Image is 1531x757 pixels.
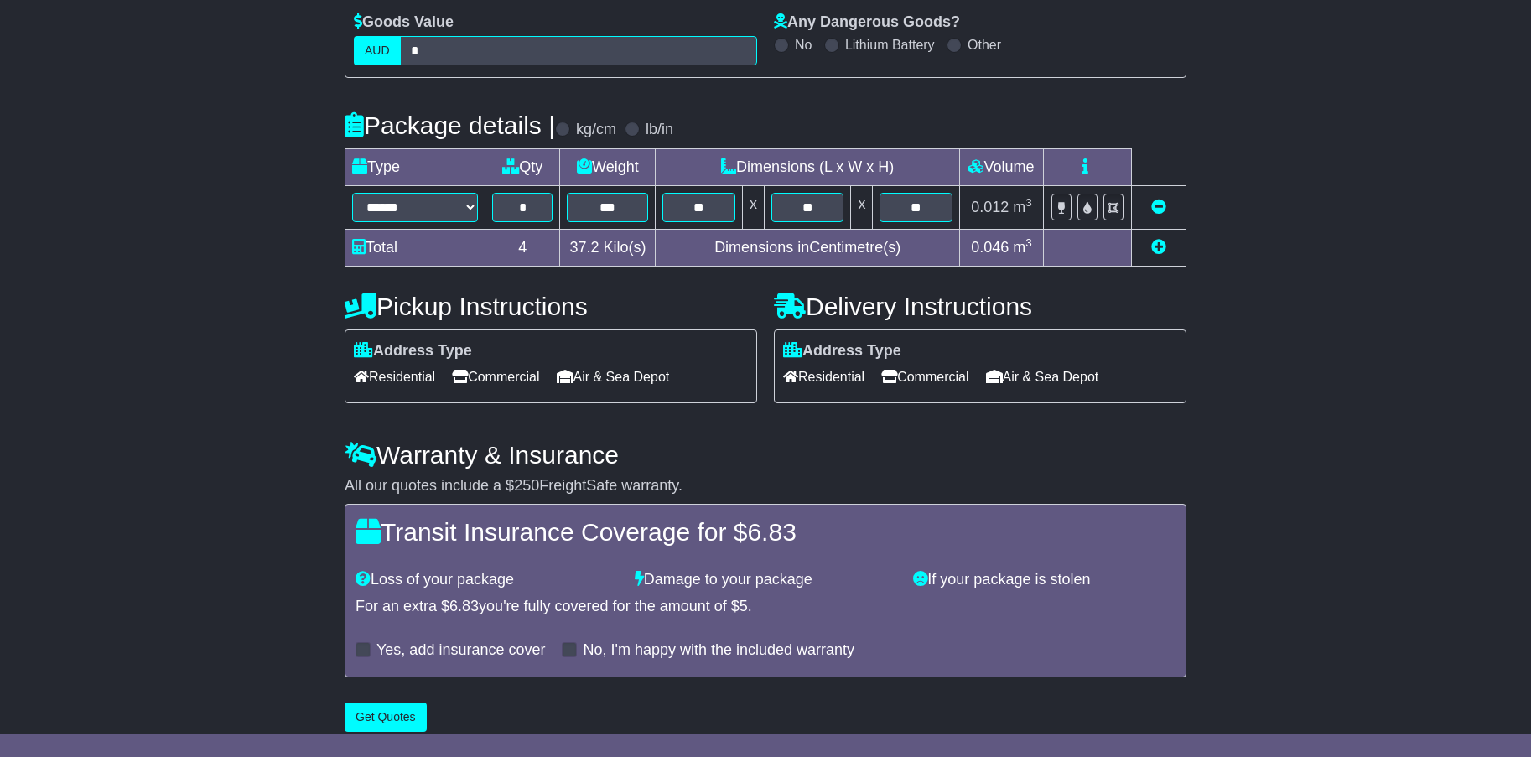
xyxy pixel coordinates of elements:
[774,13,960,32] label: Any Dangerous Goods?
[646,121,673,139] label: lb/in
[449,598,479,614] span: 6.83
[971,239,1009,256] span: 0.046
[1013,239,1032,256] span: m
[345,477,1186,495] div: All our quotes include a $ FreightSafe warranty.
[376,641,545,660] label: Yes, add insurance cover
[795,37,812,53] label: No
[557,364,670,390] span: Air & Sea Depot
[452,364,539,390] span: Commercial
[1151,239,1166,256] a: Add new item
[347,571,626,589] div: Loss of your package
[742,185,764,229] td: x
[774,293,1186,320] h4: Delivery Instructions
[783,342,901,360] label: Address Type
[354,364,435,390] span: Residential
[851,185,873,229] td: x
[968,37,1001,53] label: Other
[560,229,656,266] td: Kilo(s)
[354,13,454,32] label: Goods Value
[783,364,864,390] span: Residential
[569,239,599,256] span: 37.2
[656,148,960,185] td: Dimensions (L x W x H)
[1151,199,1166,215] a: Remove this item
[354,36,401,65] label: AUD
[1025,196,1032,209] sup: 3
[345,148,485,185] td: Type
[656,229,960,266] td: Dimensions in Centimetre(s)
[345,229,485,266] td: Total
[986,364,1099,390] span: Air & Sea Depot
[345,293,757,320] h4: Pickup Instructions
[959,148,1043,185] td: Volume
[971,199,1009,215] span: 0.012
[485,229,560,266] td: 4
[356,518,1175,546] h4: Transit Insurance Coverage for $
[845,37,935,53] label: Lithium Battery
[560,148,656,185] td: Weight
[1013,199,1032,215] span: m
[576,121,616,139] label: kg/cm
[583,641,854,660] label: No, I'm happy with the included warranty
[1025,236,1032,249] sup: 3
[881,364,968,390] span: Commercial
[747,518,796,546] span: 6.83
[514,477,539,494] span: 250
[345,441,1186,469] h4: Warranty & Insurance
[485,148,560,185] td: Qty
[626,571,906,589] div: Damage to your package
[740,598,748,614] span: 5
[345,111,555,139] h4: Package details |
[354,342,472,360] label: Address Type
[356,598,1175,616] div: For an extra $ you're fully covered for the amount of $ .
[905,571,1184,589] div: If your package is stolen
[345,703,427,732] button: Get Quotes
